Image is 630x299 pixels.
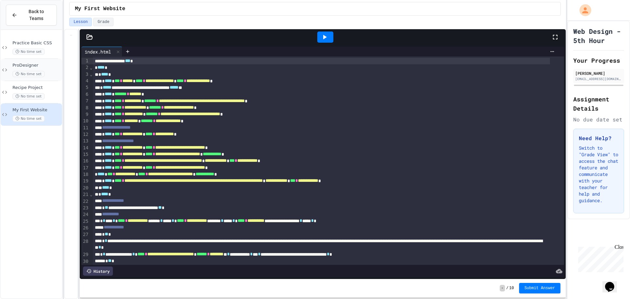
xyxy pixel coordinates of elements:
h2: Your Progress [573,56,624,65]
div: 29 [81,251,90,258]
span: / [506,286,509,291]
iframe: chat widget [576,244,623,272]
div: 5 [81,84,90,91]
div: [EMAIL_ADDRESS][DOMAIN_NAME] [575,76,622,81]
div: 6 [81,91,90,98]
span: No time set [12,71,45,77]
div: Chat with us now!Close [3,3,45,42]
button: Back to Teams [6,5,57,26]
h3: Need Help? [579,134,619,142]
div: 10 [81,118,90,124]
div: 18 [81,171,90,178]
span: Fold line [89,192,93,197]
button: Lesson [69,18,92,26]
div: 30 [81,258,90,265]
div: 22 [81,198,90,205]
span: My First Website [75,5,125,13]
iframe: chat widget [602,273,623,292]
span: Fold line [89,72,93,77]
span: Practice Basic CSS [12,40,61,46]
button: Submit Answer [519,283,560,293]
div: 13 [81,138,90,144]
div: 11 [81,125,90,131]
span: Submit Answer [524,286,555,291]
div: index.html [81,47,122,56]
span: Back to Teams [21,8,51,22]
span: No time set [12,93,45,99]
div: My Account [573,3,593,18]
div: 17 [81,165,90,171]
div: 21 [81,191,90,198]
div: 20 [81,185,90,191]
span: - [500,285,505,291]
div: index.html [81,48,114,55]
div: 19 [81,178,90,184]
span: Recipe Project [12,85,61,91]
div: 2 [81,64,90,71]
button: Grade [93,18,114,26]
span: Fold line [89,65,93,70]
div: 15 [81,151,90,158]
div: No due date set [573,116,624,123]
div: [PERSON_NAME] [575,70,622,76]
div: 7 [81,98,90,104]
div: 8 [81,105,90,111]
div: 24 [81,211,90,218]
div: 9 [81,111,90,118]
div: 14 [81,145,90,151]
p: Switch to "Grade View" to access the chat feature and communicate with your teacher for help and ... [579,145,619,204]
div: 16 [81,158,90,164]
div: 25 [81,218,90,225]
div: 28 [81,238,90,252]
div: 3 [81,71,90,78]
span: My First Website [12,107,61,113]
div: 26 [81,225,90,231]
span: ProDesigner [12,63,61,68]
span: No time set [12,116,45,122]
div: History [83,267,113,276]
span: 10 [509,286,514,291]
div: 23 [81,205,90,211]
div: 27 [81,231,90,238]
div: 4 [81,78,90,84]
div: 12 [81,131,90,138]
h2: Assignment Details [573,95,624,113]
h1: Web Design - 5th Hour [573,27,624,45]
div: 1 [81,58,90,64]
span: No time set [12,49,45,55]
